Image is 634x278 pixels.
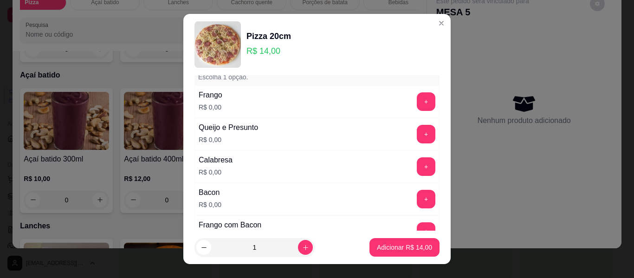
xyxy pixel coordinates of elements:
[246,30,291,43] div: Pizza 20cm
[199,187,221,198] div: Bacon
[199,103,222,112] p: R$ 0,00
[377,243,432,252] p: Adicionar R$ 14,00
[434,16,449,31] button: Close
[417,157,435,176] button: add
[199,220,261,231] div: Frango com Bacon
[199,155,233,166] div: Calabresa
[417,92,435,111] button: add
[198,72,248,82] p: Escolha 1 opção.
[246,45,291,58] p: R$ 14,00
[196,240,211,255] button: decrease-product-quantity
[199,90,222,101] div: Frango
[199,168,233,177] p: R$ 0,00
[369,238,440,257] button: Adicionar R$ 14,00
[199,200,221,209] p: R$ 0,00
[417,190,435,208] button: add
[417,125,435,143] button: add
[417,222,435,241] button: add
[199,122,258,133] div: Queijo e Presunto
[298,240,313,255] button: increase-product-quantity
[199,135,258,144] p: R$ 0,00
[194,21,241,68] img: product-image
